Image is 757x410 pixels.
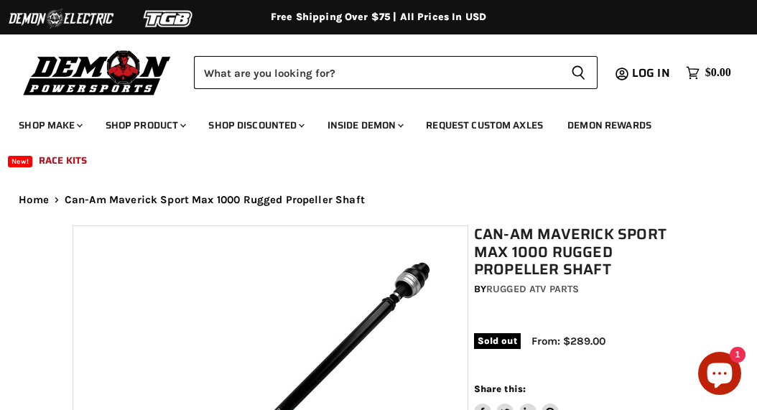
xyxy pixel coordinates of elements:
div: by [474,281,689,297]
a: Rugged ATV Parts [486,283,579,295]
span: $0.00 [705,66,731,80]
img: TGB Logo 2 [115,5,223,32]
a: Log in [626,67,679,80]
span: Log in [632,64,670,82]
span: New! [8,156,32,167]
span: Can-Am Maverick Sport Max 1000 Rugged Propeller Shaft [65,194,365,206]
button: Search [559,56,598,89]
a: Request Custom Axles [415,111,554,140]
a: Shop Discounted [198,111,313,140]
span: Share this: [474,383,526,394]
ul: Main menu [8,105,728,175]
a: Shop Make [8,111,91,140]
a: Demon Rewards [557,111,662,140]
h1: Can-Am Maverick Sport Max 1000 Rugged Propeller Shaft [474,225,689,279]
a: $0.00 [679,62,738,83]
a: Inside Demon [317,111,413,140]
a: Race Kits [28,146,98,175]
img: Demon Powersports [19,47,176,98]
span: Sold out [474,333,521,349]
form: Product [194,56,598,89]
inbox-online-store-chat: Shopify online store chat [694,352,746,399]
input: Search [194,56,559,89]
img: Demon Electric Logo 2 [7,5,115,32]
a: Home [19,194,49,206]
span: From: $289.00 [531,335,605,348]
a: Shop Product [95,111,195,140]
